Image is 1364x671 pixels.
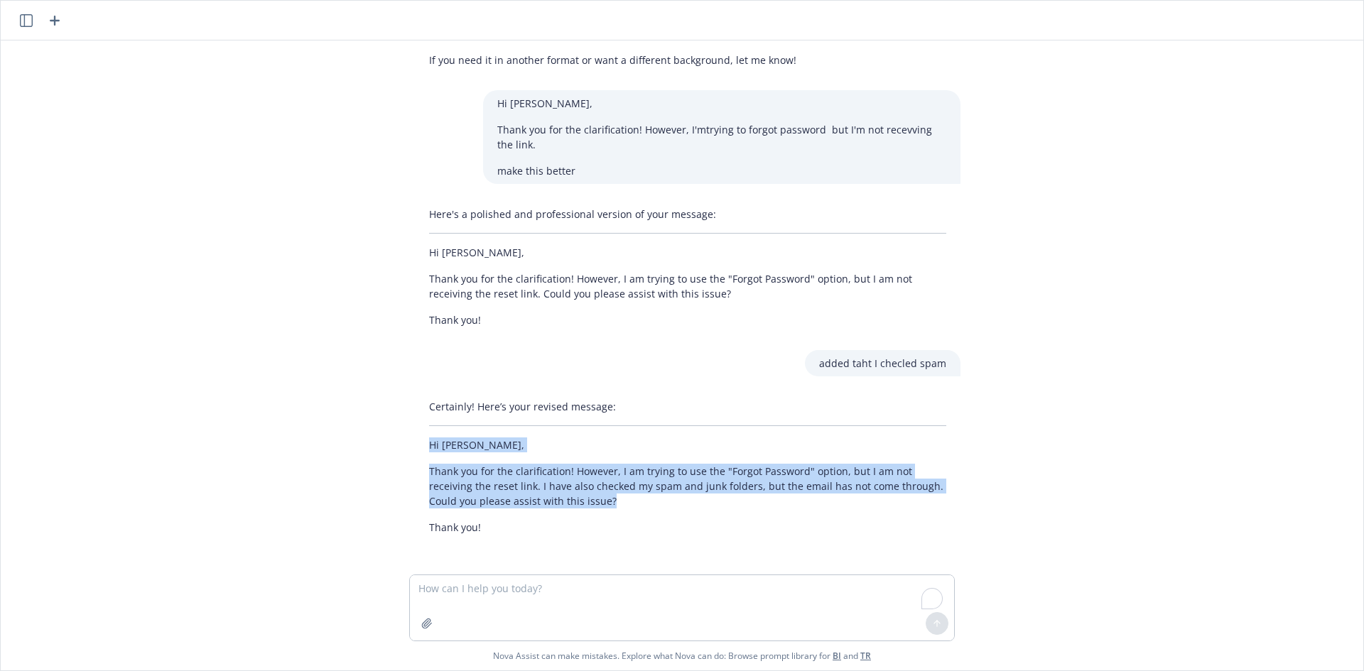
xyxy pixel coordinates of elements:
[429,312,946,327] p: Thank you!
[429,207,946,222] p: Here's a polished and professional version of your message:
[493,641,871,670] span: Nova Assist can make mistakes. Explore what Nova can do: Browse prompt library for and
[410,575,954,640] textarea: To enrich screen reader interactions, please activate Accessibility in Grammarly extension settings
[429,520,946,535] p: Thank you!
[429,271,946,301] p: Thank you for the clarification! However, I am trying to use the "Forgot Password" option, but I ...
[833,650,841,662] a: BI
[497,163,946,178] p: make this better
[429,53,946,67] p: If you need it in another format or want a different background, let me know!
[497,122,946,152] p: Thank you for the clarification! However, I'mtrying to forgot password but I'm not recevving the ...
[429,399,946,414] p: Certainly! Here’s your revised message:
[819,356,946,371] p: added taht I checled spam
[429,464,946,508] p: Thank you for the clarification! However, I am trying to use the "Forgot Password" option, but I ...
[429,437,946,452] p: Hi [PERSON_NAME],
[497,96,946,111] p: Hi [PERSON_NAME],
[860,650,871,662] a: TR
[429,245,946,260] p: Hi [PERSON_NAME],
